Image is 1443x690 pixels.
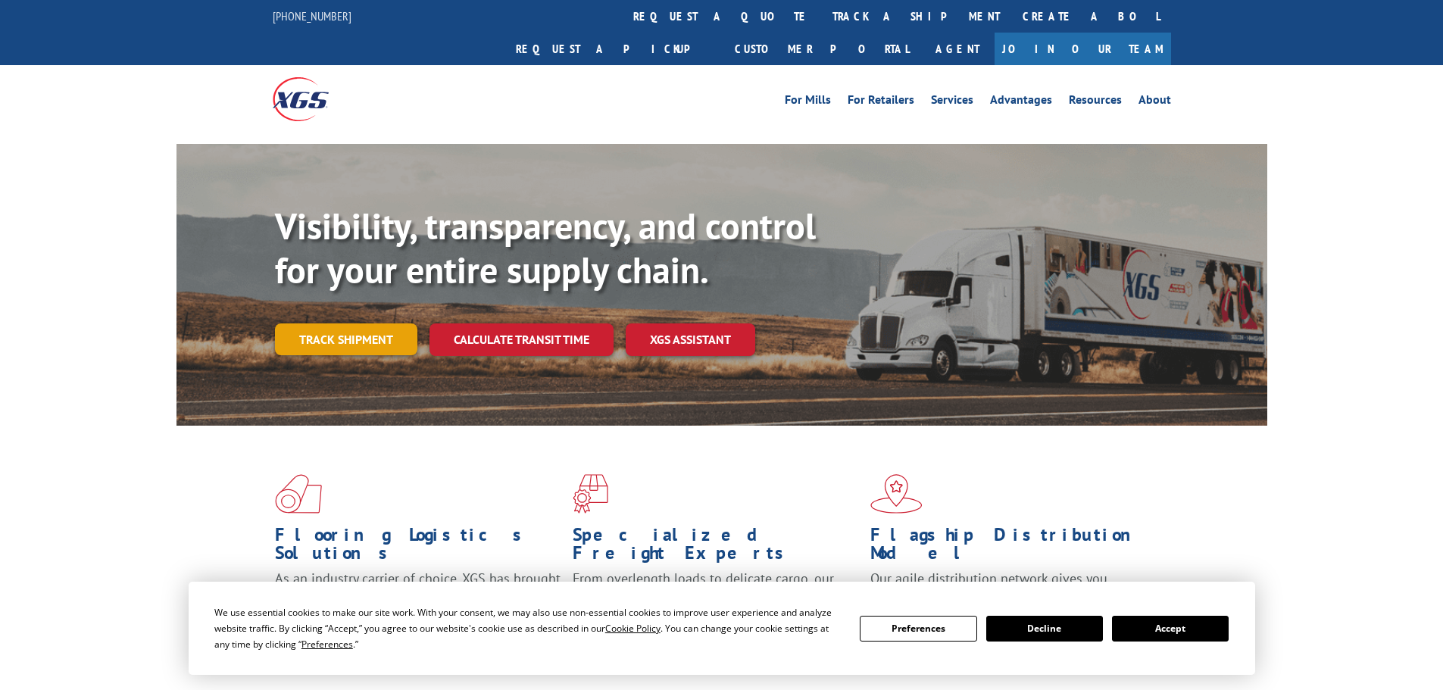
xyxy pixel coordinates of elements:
[605,622,661,635] span: Cookie Policy
[995,33,1171,65] a: Join Our Team
[189,582,1255,675] div: Cookie Consent Prompt
[275,323,417,355] a: Track shipment
[931,94,973,111] a: Services
[986,616,1103,642] button: Decline
[920,33,995,65] a: Agent
[870,570,1149,605] span: Our agile distribution network gives you nationwide inventory management on demand.
[573,526,859,570] h1: Specialized Freight Experts
[1069,94,1122,111] a: Resources
[1138,94,1171,111] a: About
[626,323,755,356] a: XGS ASSISTANT
[860,616,976,642] button: Preferences
[273,8,351,23] a: [PHONE_NUMBER]
[275,202,816,293] b: Visibility, transparency, and control for your entire supply chain.
[785,94,831,111] a: For Mills
[275,570,561,623] span: As an industry carrier of choice, XGS has brought innovation and dedication to flooring logistics...
[723,33,920,65] a: Customer Portal
[301,638,353,651] span: Preferences
[990,94,1052,111] a: Advantages
[573,474,608,514] img: xgs-icon-focused-on-flooring-red
[214,604,842,652] div: We use essential cookies to make our site work. With your consent, we may also use non-essential ...
[870,526,1157,570] h1: Flagship Distribution Model
[870,474,923,514] img: xgs-icon-flagship-distribution-model-red
[429,323,614,356] a: Calculate transit time
[504,33,723,65] a: Request a pickup
[275,474,322,514] img: xgs-icon-total-supply-chain-intelligence-red
[275,526,561,570] h1: Flooring Logistics Solutions
[1112,616,1229,642] button: Accept
[848,94,914,111] a: For Retailers
[573,570,859,637] p: From overlength loads to delicate cargo, our experienced staff knows the best way to move your fr...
